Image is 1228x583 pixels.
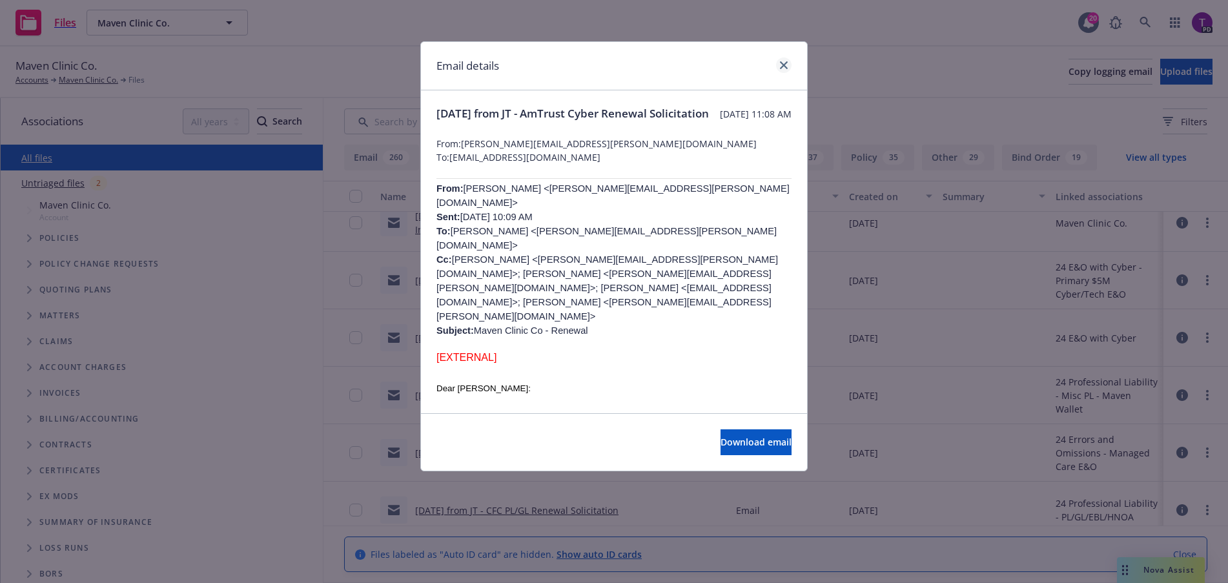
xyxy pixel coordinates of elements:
[436,181,792,338] p: [PERSON_NAME] <[PERSON_NAME][EMAIL_ADDRESS][PERSON_NAME][DOMAIN_NAME]> [DATE] 10:09 AM [PERSON_NA...
[720,107,792,121] span: [DATE] 11:08 AM
[436,150,792,164] span: To: [EMAIL_ADDRESS][DOMAIN_NAME]
[436,57,499,74] h1: Email details
[436,137,792,150] span: From: [PERSON_NAME][EMAIL_ADDRESS][PERSON_NAME][DOMAIN_NAME]
[721,436,792,448] span: Download email
[436,226,451,236] b: To:
[721,429,792,455] button: Download email
[436,106,709,121] span: [DATE] from JT - AmTrust Cyber Renewal Solicitation
[436,325,474,336] b: Subject:
[436,352,496,363] span: [EXTERNAL]
[776,57,792,73] a: close
[436,384,531,393] span: Dear [PERSON_NAME]:
[436,212,460,222] b: Sent:
[436,183,464,194] b: From:
[436,254,452,265] b: Cc:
